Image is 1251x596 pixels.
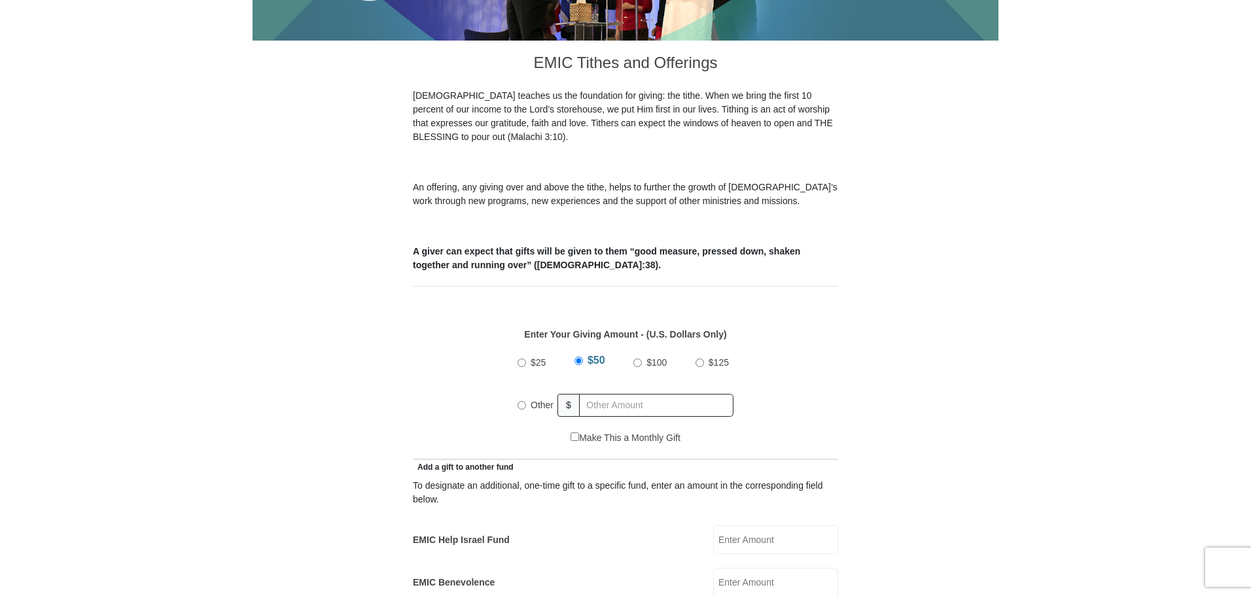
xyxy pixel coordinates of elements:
[413,463,514,472] span: Add a gift to another fund
[413,41,838,89] h3: EMIC Tithes and Offerings
[413,479,838,506] div: To designate an additional, one-time gift to a specific fund, enter an amount in the correspondin...
[571,432,579,441] input: Make This a Monthly Gift
[531,357,546,368] span: $25
[413,181,838,208] p: An offering, any giving over and above the tithe, helps to further the growth of [DEMOGRAPHIC_DAT...
[413,246,800,270] b: A giver can expect that gifts will be given to them “good measure, pressed down, shaken together ...
[579,394,733,417] input: Other Amount
[413,576,495,589] label: EMIC Benevolence
[646,357,667,368] span: $100
[524,329,726,340] strong: Enter Your Giving Amount - (U.S. Dollars Only)
[531,400,554,410] span: Other
[713,525,838,554] input: Enter Amount
[709,357,729,368] span: $125
[413,89,838,144] p: [DEMOGRAPHIC_DATA] teaches us the foundation for giving: the tithe. When we bring the first 10 pe...
[557,394,580,417] span: $
[588,355,605,366] span: $50
[571,431,680,445] label: Make This a Monthly Gift
[413,533,510,547] label: EMIC Help Israel Fund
